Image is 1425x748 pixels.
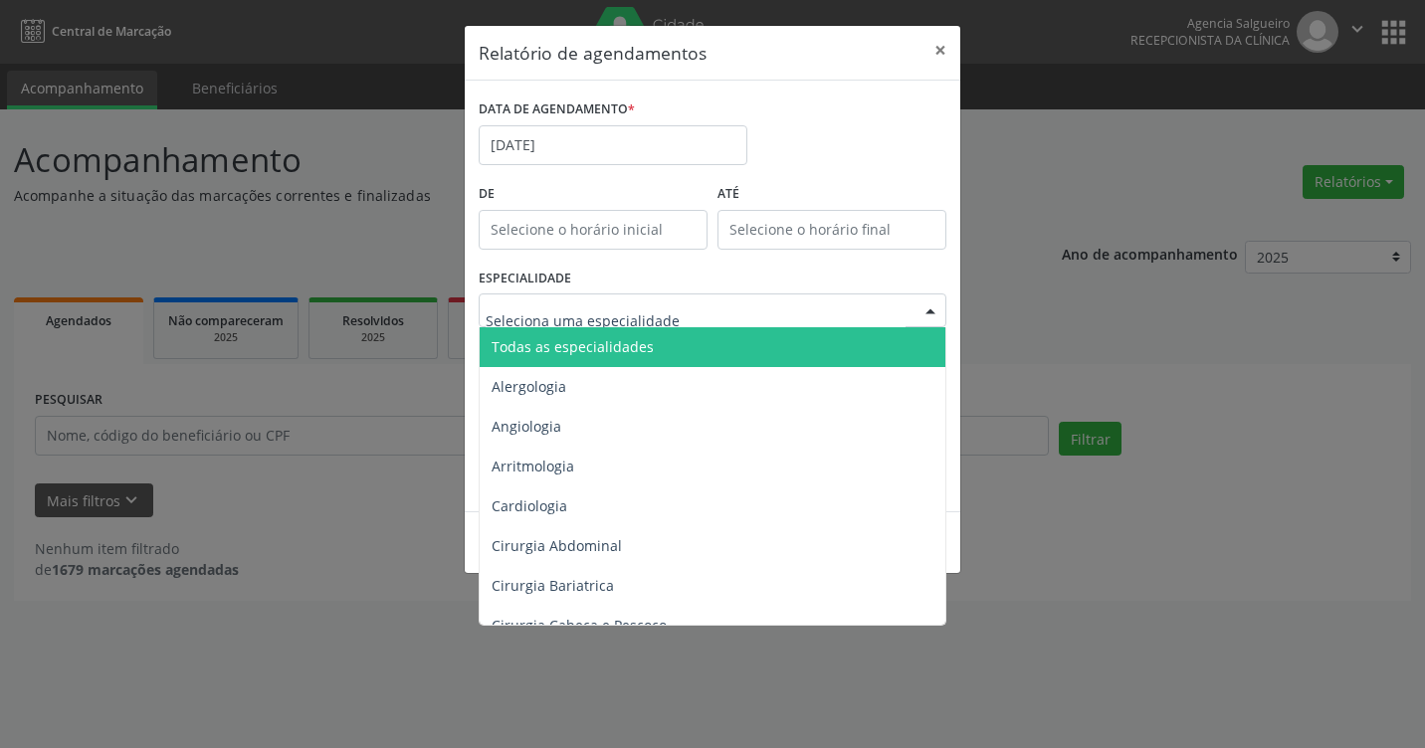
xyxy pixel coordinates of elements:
[479,179,708,210] label: De
[717,210,946,250] input: Selecione o horário final
[492,536,622,555] span: Cirurgia Abdominal
[492,457,574,475] span: Arritmologia
[479,264,571,294] label: ESPECIALIDADE
[492,616,667,635] span: Cirurgia Cabeça e Pescoço
[479,125,747,165] input: Selecione uma data ou intervalo
[492,496,567,515] span: Cardiologia
[479,40,707,66] h5: Relatório de agendamentos
[920,26,960,75] button: Close
[486,300,906,340] input: Seleciona uma especialidade
[492,417,561,436] span: Angiologia
[492,576,614,595] span: Cirurgia Bariatrica
[479,94,635,125] label: DATA DE AGENDAMENTO
[492,377,566,396] span: Alergologia
[717,179,946,210] label: ATÉ
[479,210,708,250] input: Selecione o horário inicial
[492,337,654,356] span: Todas as especialidades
